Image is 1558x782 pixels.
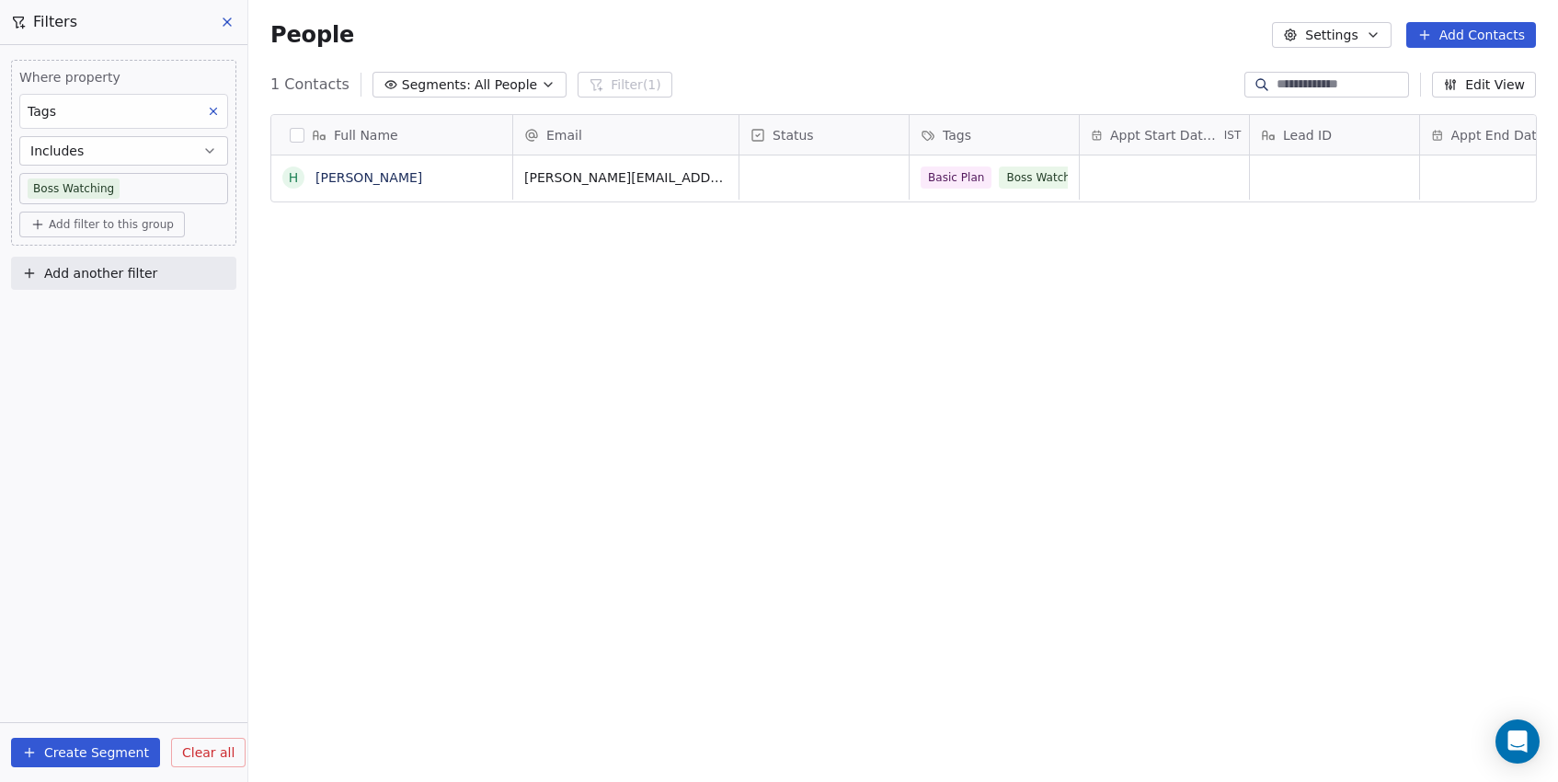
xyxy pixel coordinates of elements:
[271,115,512,155] div: Full Name
[1110,126,1220,144] span: Appt Start Date/Time
[271,155,513,759] div: grid
[475,75,537,95] span: All People
[910,115,1079,155] div: Tags
[289,168,299,188] div: H
[739,115,909,155] div: Status
[943,126,971,144] span: Tags
[270,21,354,49] span: People
[1224,128,1242,143] span: IST
[773,126,814,144] span: Status
[1080,115,1249,155] div: Appt Start Date/TimeIST
[315,170,422,185] a: [PERSON_NAME]
[546,126,582,144] span: Email
[402,75,471,95] span: Segments:
[1250,115,1419,155] div: Lead ID
[921,167,991,189] span: Basic Plan
[1406,22,1536,48] button: Add Contacts
[524,168,727,187] span: [PERSON_NAME][EMAIL_ADDRESS][DOMAIN_NAME]
[513,115,739,155] div: Email
[1272,22,1391,48] button: Settings
[270,74,349,96] span: 1 Contacts
[1495,719,1540,764] div: Open Intercom Messenger
[1432,72,1536,98] button: Edit View
[578,72,672,98] button: Filter(1)
[1283,126,1332,144] span: Lead ID
[334,126,398,144] span: Full Name
[999,167,1094,189] span: Boss Watching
